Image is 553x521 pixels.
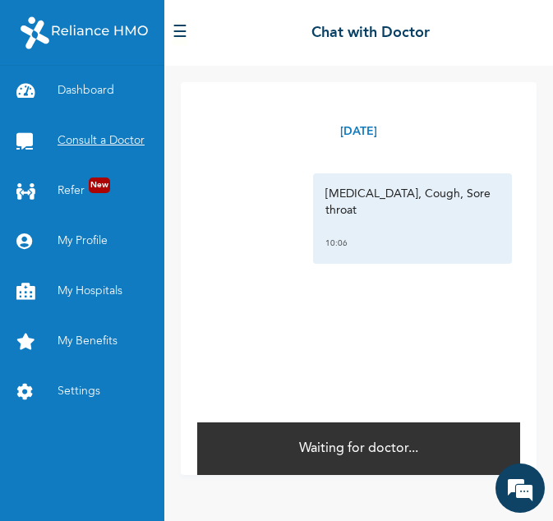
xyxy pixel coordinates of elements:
[95,172,227,338] span: We're online!
[8,464,161,476] span: Conversation
[30,82,67,123] img: d_794563401_company_1708531726252_794563401
[89,178,110,193] span: New
[21,12,148,53] img: RelianceHMO's Logo
[270,8,309,48] div: Minimize live chat window
[85,92,276,113] div: Chat with us now
[299,439,418,459] p: Waiting for doctor...
[173,21,187,45] button: ☰
[325,235,500,251] div: 10:06
[161,436,314,486] div: FAQs
[325,186,500,219] p: [MEDICAL_DATA], Cough, Sore throat
[340,123,377,141] p: [DATE]
[311,22,430,44] h2: Chat with Doctor
[8,378,313,436] textarea: Type your message and hit 'Enter'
